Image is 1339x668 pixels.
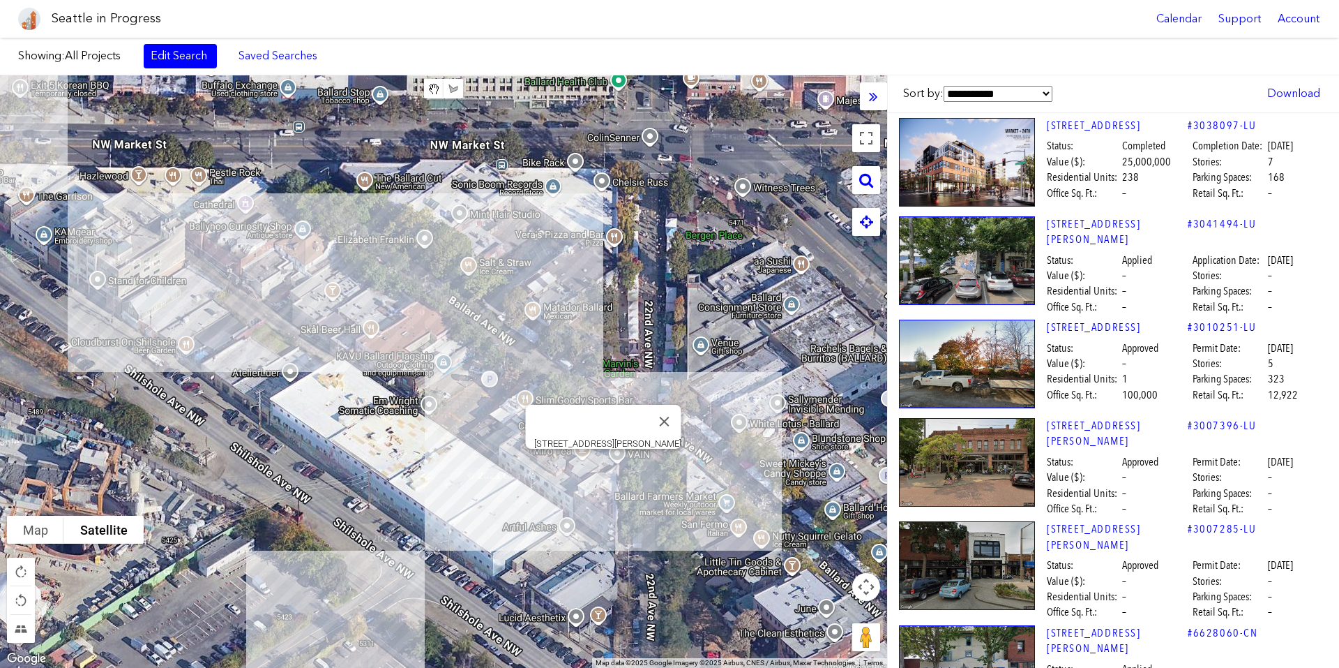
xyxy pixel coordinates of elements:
[899,118,1035,207] img: 1.jpg
[1047,283,1120,299] span: Residential Units:
[1047,387,1120,403] span: Office Sq. Ft.:
[534,438,681,449] div: [STREET_ADDRESS][PERSON_NAME]
[1268,486,1272,501] span: –
[1047,604,1120,620] span: Office Sq. Ft.:
[1122,486,1126,501] span: –
[903,86,1052,102] label: Sort by:
[1122,186,1126,201] span: –
[1268,253,1293,268] span: [DATE]
[1122,268,1126,283] span: –
[1193,356,1266,371] span: Stories:
[1047,418,1188,450] a: [STREET_ADDRESS][PERSON_NAME]
[52,10,161,27] h1: Seattle in Progress
[1268,283,1272,299] span: –
[1047,154,1120,170] span: Value ($):
[1122,341,1158,356] span: Approved
[899,216,1035,305] img: 5419_BALLARD_AVE_NW_SEATTLE.jpg
[899,320,1035,408] img: 5423_SHILSHOLE_AVE_NW_SEATTLE.jpg
[1193,186,1266,201] span: Retail Sq. Ft.:
[1193,589,1266,604] span: Parking Spaces:
[1268,501,1272,517] span: –
[1047,501,1120,517] span: Office Sq. Ft.:
[1268,299,1272,315] span: –
[852,573,880,601] button: Map camera controls
[1193,154,1266,170] span: Stories:
[18,8,40,30] img: favicon-96x96.png
[1122,154,1171,170] span: 25,000,000
[1193,454,1266,470] span: Permit Date:
[1193,371,1266,387] span: Parking Spaces:
[1122,501,1126,517] span: –
[1122,138,1165,154] span: Completed
[1193,486,1266,501] span: Parking Spaces:
[1268,186,1272,201] span: –
[1193,558,1266,573] span: Permit Date:
[1268,454,1293,470] span: [DATE]
[1047,356,1120,371] span: Value ($):
[1268,356,1273,371] span: 5
[1193,253,1266,268] span: Application Date:
[648,405,681,438] button: Close
[1122,253,1152,268] span: Applied
[1122,574,1126,589] span: –
[144,44,217,68] a: Edit Search
[1260,82,1327,105] a: Download
[1047,138,1120,154] span: Status:
[1047,371,1120,387] span: Residential Units:
[1268,268,1272,283] span: –
[1188,625,1258,641] a: #6628060-CN
[899,418,1035,507] img: 5405_BALLARD_AVE_NW_SEATTLE.jpg
[424,79,444,98] button: Stop drawing
[1047,216,1188,248] a: [STREET_ADDRESS][PERSON_NAME]
[1268,558,1293,573] span: [DATE]
[944,86,1052,102] select: Sort by:
[1188,320,1257,335] a: #3010251-LU
[1122,170,1139,185] span: 238
[1268,138,1293,154] span: [DATE]
[1047,486,1120,501] span: Residential Units:
[1193,299,1266,315] span: Retail Sq. Ft.:
[1268,589,1272,604] span: –
[863,659,883,667] a: Terms
[1047,299,1120,315] span: Office Sq. Ft.:
[7,615,35,643] button: Tilt map
[1193,387,1266,403] span: Retail Sq. Ft.:
[1188,521,1257,537] a: #3007285-LU
[3,650,50,668] img: Google
[1122,387,1158,403] span: 100,000
[1188,418,1257,433] a: #3007396-LU
[3,650,50,668] a: Open this area in Google Maps (opens a new window)
[852,623,880,651] button: Drag Pegman onto the map to open Street View
[1047,186,1120,201] span: Office Sq. Ft.:
[1268,574,1272,589] span: –
[444,79,463,98] button: Draw a shape
[1188,118,1257,133] a: #3038097-LU
[1122,454,1158,470] span: Approved
[1122,299,1126,315] span: –
[1268,154,1273,170] span: 7
[1193,268,1266,283] span: Stories:
[64,516,144,544] button: Show satellite imagery
[65,49,121,62] span: All Projects
[1193,501,1266,517] span: Retail Sq. Ft.:
[1193,138,1266,154] span: Completion Date:
[1047,574,1120,589] span: Value ($):
[1268,604,1272,620] span: –
[1122,604,1126,620] span: –
[1268,170,1285,185] span: 168
[899,521,1035,610] img: 5449_BALLARD_AVE_NW_SEATTLE.jpg
[1122,470,1126,485] span: –
[7,558,35,586] button: Rotate map clockwise
[1047,558,1120,573] span: Status:
[1047,170,1120,185] span: Residential Units:
[1047,118,1188,133] a: [STREET_ADDRESS]
[1193,341,1266,356] span: Permit Date:
[1268,371,1285,387] span: 323
[1047,589,1120,604] span: Residential Units:
[18,48,130,64] label: Showing:
[1047,253,1120,268] span: Status:
[596,659,855,667] span: Map data ©2025 Google Imagery ©2025 Airbus, CNES / Airbus, Maxar Technologies
[1122,558,1158,573] span: Approved
[1268,470,1272,485] span: –
[7,516,64,544] button: Show street map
